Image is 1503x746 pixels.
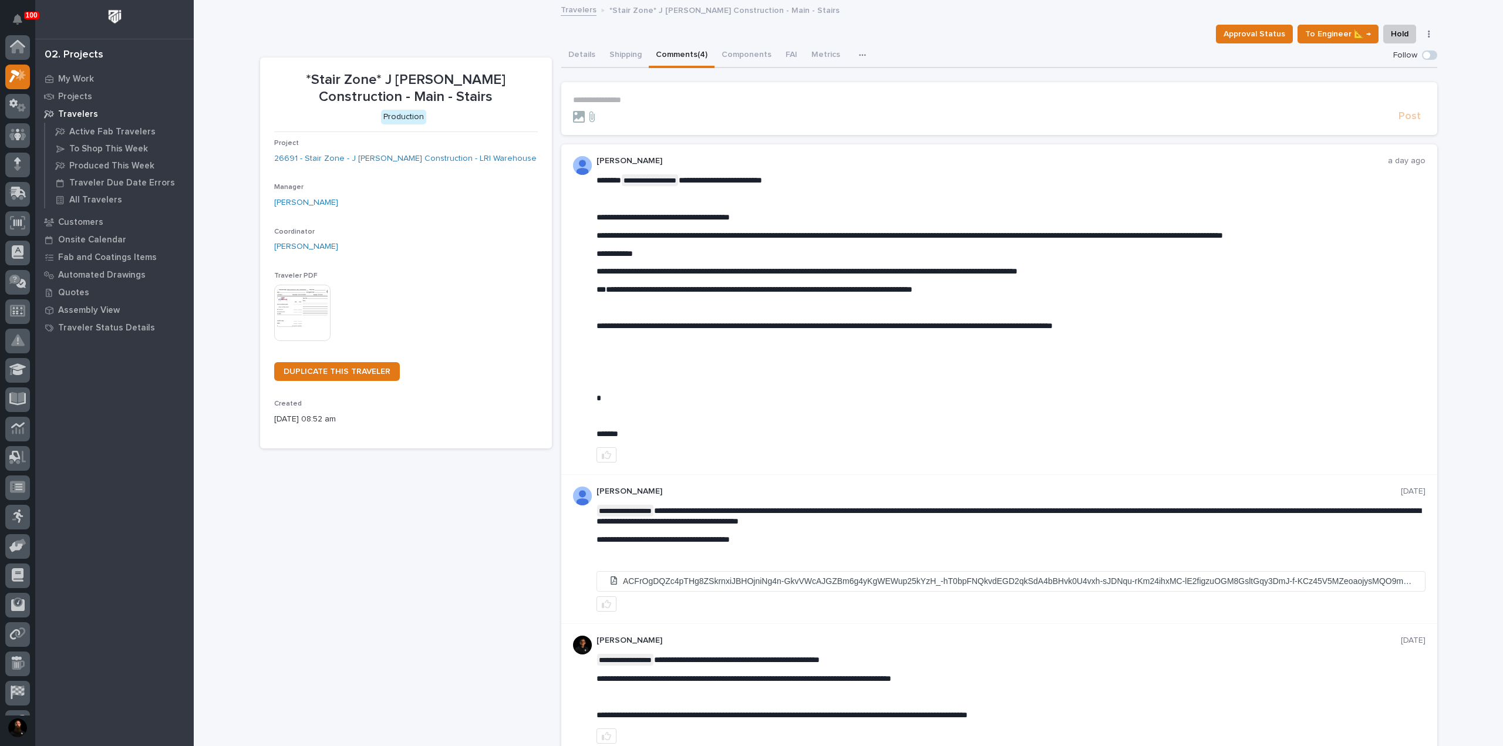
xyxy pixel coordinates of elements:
[58,74,94,85] p: My Work
[1391,27,1408,41] span: Hold
[35,301,194,319] a: Assembly View
[274,400,302,407] span: Created
[5,715,30,740] button: users-avatar
[58,217,103,228] p: Customers
[597,487,1401,497] p: [PERSON_NAME]
[274,197,338,209] a: [PERSON_NAME]
[26,11,38,19] p: 100
[1216,25,1293,43] button: Approval Status
[274,140,299,147] span: Project
[58,92,92,102] p: Projects
[1224,27,1285,41] span: Approval Status
[35,213,194,231] a: Customers
[35,266,194,283] a: Automated Drawings
[1401,487,1426,497] p: [DATE]
[1394,110,1426,123] button: Post
[274,153,537,165] a: 26691 - Stair Zone - J [PERSON_NAME] Construction - LRI Warehouse
[561,43,602,68] button: Details
[779,43,804,68] button: FAI
[58,288,89,298] p: Quotes
[58,252,157,263] p: Fab and Coatings Items
[104,6,126,28] img: Workspace Logo
[381,110,426,124] div: Production
[597,447,616,463] button: like this post
[35,283,194,301] a: Quotes
[58,270,146,281] p: Automated Drawings
[35,105,194,123] a: Travelers
[715,43,779,68] button: Components
[649,43,715,68] button: Comments (4)
[597,156,1388,166] p: [PERSON_NAME]
[573,487,592,505] img: AOh14GhUnP333BqRmXh-vZ-TpYZQaFVsuOFmGre8SRZf2A=s96-c
[597,572,1425,591] li: ACFrOgDQZc4pTHg8ZSkrnxiJBHOjniNg4n-GkvVWcAJGZBm6g4yKgWEWup25kYzH_-hT0bpFNQkvdEGD2qkSdA4bBHvk0U4vx...
[69,178,175,188] p: Traveler Due Date Errors
[274,228,315,235] span: Coordinator
[35,70,194,87] a: My Work
[45,157,194,174] a: Produced This Week
[45,191,194,208] a: All Travelers
[45,49,103,62] div: 02. Projects
[1305,27,1371,41] span: To Engineer 📐 →
[573,156,592,175] img: AOh14GhUnP333BqRmXh-vZ-TpYZQaFVsuOFmGre8SRZf2A=s96-c
[561,2,597,16] a: Travelers
[274,72,538,106] p: *Stair Zone* J [PERSON_NAME] Construction - Main - Stairs
[35,231,194,248] a: Onsite Calendar
[597,636,1401,646] p: [PERSON_NAME]
[69,144,148,154] p: To Shop This Week
[1393,50,1417,60] p: Follow
[58,235,126,245] p: Onsite Calendar
[1388,156,1426,166] p: a day ago
[69,127,156,137] p: Active Fab Travelers
[597,572,1425,592] a: ACFrOgDQZc4pTHg8ZSkrnxiJBHOjniNg4n-GkvVWcAJGZBm6g4yKgWEWup25kYzH_-hT0bpFNQkvdEGD2qkSdA4bBHvk0U4vx...
[35,87,194,105] a: Projects
[1398,110,1421,123] span: Post
[45,174,194,191] a: Traveler Due Date Errors
[274,241,338,253] a: [PERSON_NAME]
[35,319,194,336] a: Traveler Status Details
[274,184,304,191] span: Manager
[15,14,30,33] div: Notifications100
[58,305,120,316] p: Assembly View
[5,7,30,32] button: Notifications
[602,43,649,68] button: Shipping
[284,367,390,376] span: DUPLICATE THIS TRAVELER
[573,636,592,654] img: 1cuUYOxSRWZudHgABrOC
[45,123,194,140] a: Active Fab Travelers
[1401,636,1426,646] p: [DATE]
[274,272,318,279] span: Traveler PDF
[274,362,400,381] a: DUPLICATE THIS TRAVELER
[1383,25,1416,43] button: Hold
[35,248,194,266] a: Fab and Coatings Items
[597,728,616,744] button: like this post
[58,109,98,120] p: Travelers
[597,596,616,612] button: like this post
[45,140,194,157] a: To Shop This Week
[69,195,122,205] p: All Travelers
[609,3,840,16] p: *Stair Zone* J [PERSON_NAME] Construction - Main - Stairs
[58,323,155,333] p: Traveler Status Details
[274,413,538,426] p: [DATE] 08:52 am
[804,43,847,68] button: Metrics
[1298,25,1379,43] button: To Engineer 📐 →
[69,161,154,171] p: Produced This Week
